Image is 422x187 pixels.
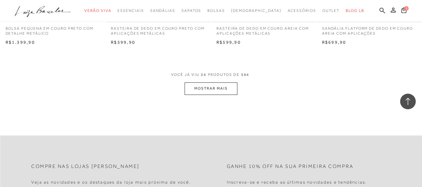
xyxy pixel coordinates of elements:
span: [DEMOGRAPHIC_DATA] [231,8,281,13]
a: BLOG LB [346,5,364,17]
span: VOCÊ JÁ VIU PRODUTOS DE [171,72,251,77]
span: 0 [404,6,409,11]
a: BOLSA PEQUENA EM COURO PRETO COM DETALHE METÁLICO [1,22,105,37]
button: MOSTRAR MAIS [185,82,237,95]
span: BLOG LB [346,8,364,13]
span: R$699,90 [322,40,346,45]
span: R$599,90 [216,40,241,45]
a: RASTEIRA DE DEDO EM COURO PRETO COM APLICAÇÕES METÁLICAS [106,22,210,37]
h4: Veja as novidades e os destaques da loja mais próxima de você. [31,180,191,185]
a: noSubCategoriesText [150,5,175,17]
a: noSubCategoriesText [84,5,111,17]
a: noSubCategoriesText [117,5,144,17]
span: R$599,90 [111,40,135,45]
h2: Ganhe 10% off na sua primeira compra [227,164,354,170]
a: RASTEIRA DE DEDO EM COURO AREIA COM APLICAÇÕES METÁLICAS [212,22,316,37]
span: 24 [201,72,206,77]
span: Outlet [322,8,340,13]
a: noSubCategoriesText [231,5,281,17]
a: SANDÁLIA FLATFORM DE DEDO EM COURO AREIA COM APLICAÇÕES [317,22,421,37]
button: 0 [400,7,408,15]
h4: Inscreva-se e receba as últimas novidades e tendências. [227,180,367,185]
span: Essenciais [117,8,144,13]
h2: Compre nas lojas [PERSON_NAME] [31,164,140,170]
span: Acessórios [288,8,316,13]
span: Verão Viva [84,8,111,13]
a: noSubCategoriesText [181,5,201,17]
span: 564 [241,72,250,77]
span: Sapatos [181,8,201,13]
a: noSubCategoriesText [322,5,340,17]
a: noSubCategoriesText [288,5,316,17]
span: Bolsas [207,8,225,13]
a: noSubCategoriesText [207,5,225,17]
span: R$1.399,90 [6,40,35,45]
span: Sandálias [150,8,175,13]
